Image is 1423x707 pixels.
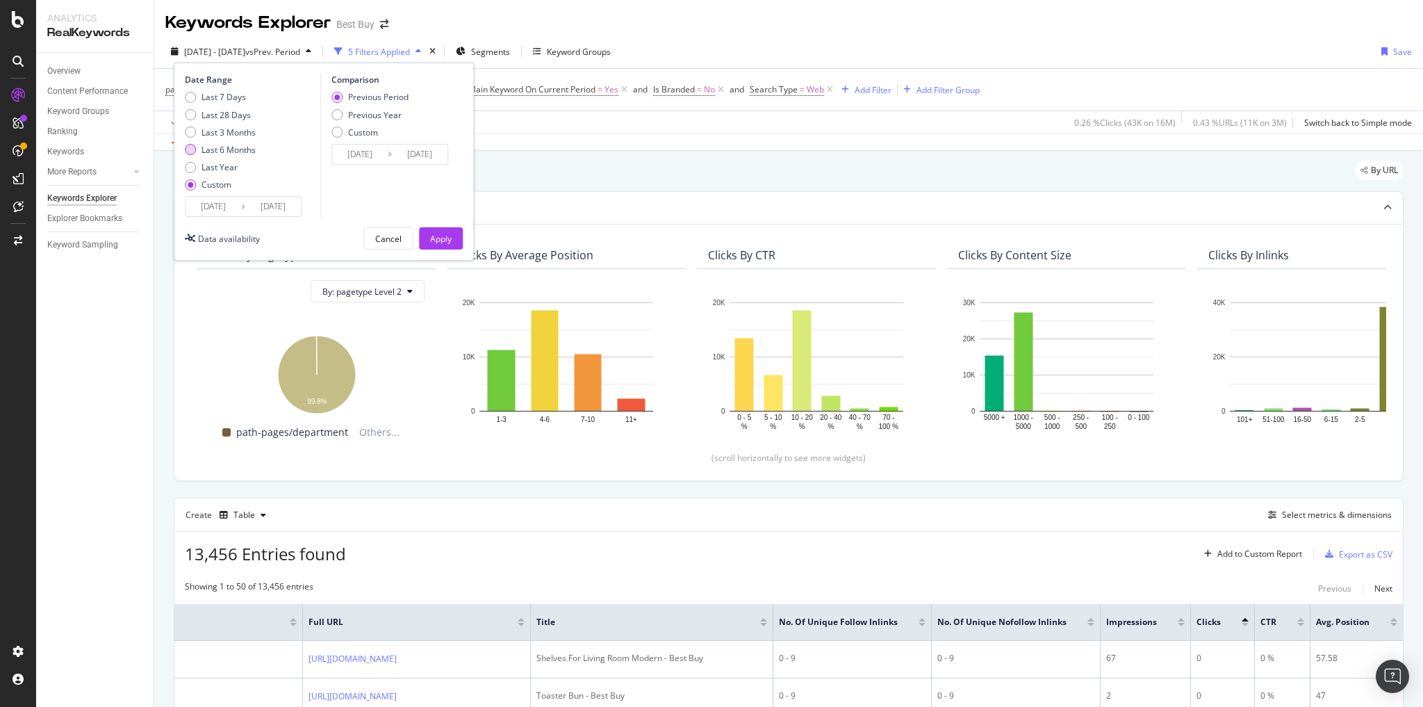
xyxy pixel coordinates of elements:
[47,104,109,119] div: Keyword Groups
[1355,161,1404,180] div: legacy label
[348,109,402,121] div: Previous Year
[185,144,256,156] div: Last 6 Months
[186,197,241,216] input: Start Date
[1106,652,1185,665] div: 67
[1106,690,1185,702] div: 2
[879,423,898,430] text: 100 %
[721,407,725,415] text: 0
[1374,580,1392,597] button: Next
[201,161,238,173] div: Last Year
[730,83,744,95] div: and
[201,109,251,121] div: Last 28 Days
[463,299,475,307] text: 20K
[1213,353,1226,361] text: 20K
[1374,583,1392,594] div: Next
[713,299,725,307] text: 20K
[185,91,256,103] div: Last 7 Days
[750,83,798,95] span: Search Type
[1104,423,1116,430] text: 250
[937,690,1094,702] div: 0 - 9
[1355,416,1365,423] text: 2-5
[633,83,648,95] div: and
[214,504,272,526] button: Table
[536,616,739,628] span: Title
[309,652,397,666] a: [URL][DOMAIN_NAME]
[1193,117,1287,129] div: 0.43 % URLs ( 11K on 3M )
[47,145,84,159] div: Keywords
[633,83,648,96] button: and
[625,416,637,423] text: 11+
[1074,117,1176,129] div: 0.26 % Clicks ( 43K on 16M )
[331,127,409,138] div: Custom
[201,179,231,190] div: Custom
[971,407,976,415] text: 0
[463,353,475,361] text: 10K
[963,335,976,343] text: 20K
[849,414,871,421] text: 40 - 70
[598,83,602,95] span: =
[937,616,1067,628] span: No. of Unique Nofollow Inlinks
[348,46,410,58] div: 5 Filters Applied
[1044,414,1060,421] text: 500 -
[186,504,272,526] div: Create
[47,124,144,139] a: Ranking
[1318,583,1351,594] div: Previous
[1316,652,1397,665] div: 57.58
[458,295,675,432] svg: A chart.
[1196,690,1249,702] div: 0
[165,40,317,63] button: [DATE] - [DATE]vsPrev. Period
[1393,46,1412,58] div: Save
[828,423,834,430] text: %
[191,452,1386,464] div: (scroll horizontally to see more widgets)
[47,211,122,226] div: Explorer Bookmarks
[741,423,748,430] text: %
[836,81,891,98] button: Add Filter
[419,227,463,250] button: Apply
[458,248,593,262] div: Clicks By Average Position
[1196,616,1221,628] span: Clicks
[713,353,725,361] text: 10K
[47,11,142,25] div: Analytics
[450,40,516,63] button: Segments
[1199,543,1302,565] button: Add to Custom Report
[1075,423,1087,430] text: 500
[47,25,142,41] div: RealKeywords
[1014,414,1033,421] text: 1000 -
[47,84,128,99] div: Content Performance
[1260,652,1304,665] div: 0 %
[348,91,409,103] div: Previous Period
[208,329,425,415] svg: A chart.
[1016,423,1032,430] text: 5000
[331,74,452,86] div: Comparison
[245,197,301,216] input: End Date
[47,145,144,159] a: Keywords
[309,690,397,704] a: [URL][DOMAIN_NAME]
[1044,423,1060,430] text: 1000
[984,414,1005,421] text: 5000 +
[1324,416,1338,423] text: 6-15
[1128,414,1150,421] text: 0 - 100
[47,165,97,179] div: More Reports
[737,414,751,421] text: 0 - 5
[1217,550,1302,558] div: Add to Custom Report
[963,371,976,379] text: 10K
[460,83,595,95] span: Is Main Keyword On Current Period
[1262,507,1392,523] button: Select metrics & dimensions
[185,580,313,597] div: Showing 1 to 50 of 13,456 entries
[1208,248,1289,262] div: Clicks By Inlinks
[1293,416,1311,423] text: 16-50
[185,179,256,190] div: Custom
[708,248,775,262] div: Clicks By CTR
[471,46,510,58] span: Segments
[1299,111,1412,133] button: Switch back to Simple mode
[963,299,976,307] text: 30K
[820,414,842,421] text: 20 - 40
[916,84,980,96] div: Add Filter Group
[708,295,925,432] svg: A chart.
[1106,616,1157,628] span: Impressions
[336,17,375,31] div: Best Buy
[184,46,245,58] span: [DATE] - [DATE]
[427,44,438,58] div: times
[653,83,695,95] span: Is Branded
